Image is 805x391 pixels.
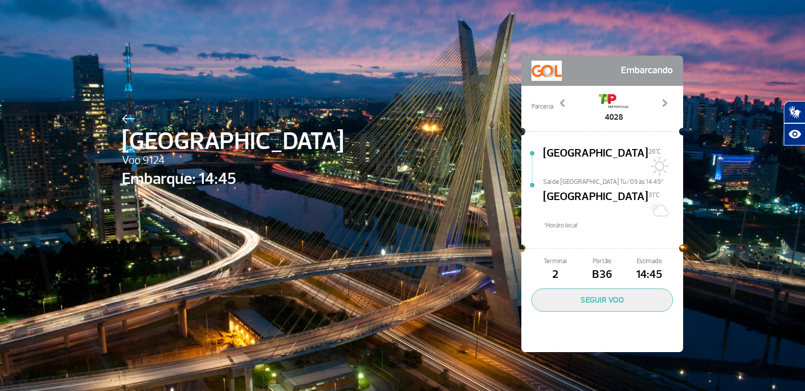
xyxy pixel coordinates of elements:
[626,266,673,283] span: 14:45
[531,102,554,112] span: Parceria:
[784,101,805,123] button: Abrir tradutor de língua de sinais.
[531,266,578,283] span: 2
[578,266,625,283] span: B36
[784,101,805,145] div: Plugin de acessibilidade da Hand Talk.
[122,152,344,169] span: Voo 9124
[648,191,660,199] span: 31°C
[648,148,661,156] span: 26°C
[621,61,673,81] span: Embarcando
[122,167,344,191] span: Embarque: 14:45
[531,257,578,266] span: Terminal
[626,257,673,266] span: Estimado
[543,145,648,177] span: [GEOGRAPHIC_DATA]
[599,111,629,123] span: 4028
[543,177,683,184] span: Sai de [GEOGRAPHIC_DATA] Tu/09 às 14:45*
[784,123,805,145] button: Abrir recursos assistivos.
[648,156,668,176] img: Sol
[122,123,344,160] span: [GEOGRAPHIC_DATA]
[543,188,648,221] span: [GEOGRAPHIC_DATA]
[531,288,673,312] button: SEGUIR VOO
[648,200,668,220] img: Sol com muitas nuvens
[578,257,625,266] span: Portão
[543,221,683,230] span: *Horáro local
